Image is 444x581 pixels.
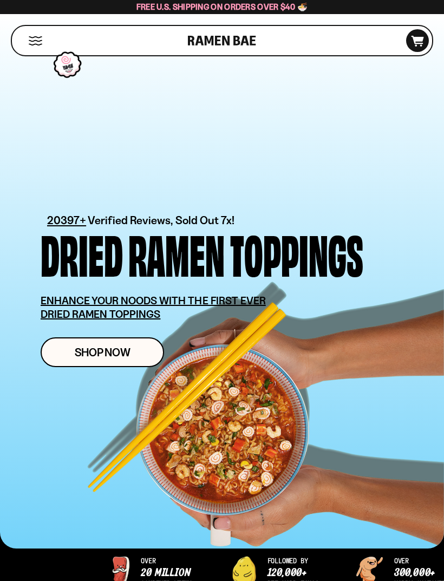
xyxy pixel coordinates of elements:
div: Ramen [128,229,225,278]
a: Shop Now [41,337,164,367]
div: Toppings [230,229,363,278]
span: Free U.S. Shipping on Orders over $40 🍜 [136,2,308,12]
span: 20397+ [47,212,86,229]
u: ENHANCE YOUR NOODS WITH THE FIRST EVER DRIED RAMEN TOPPINGS [41,294,266,321]
span: Shop Now [75,347,130,358]
div: Dried [41,229,123,278]
button: Mobile Menu Trigger [28,36,43,45]
span: Verified Reviews, Sold Out 7x! [88,213,234,227]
